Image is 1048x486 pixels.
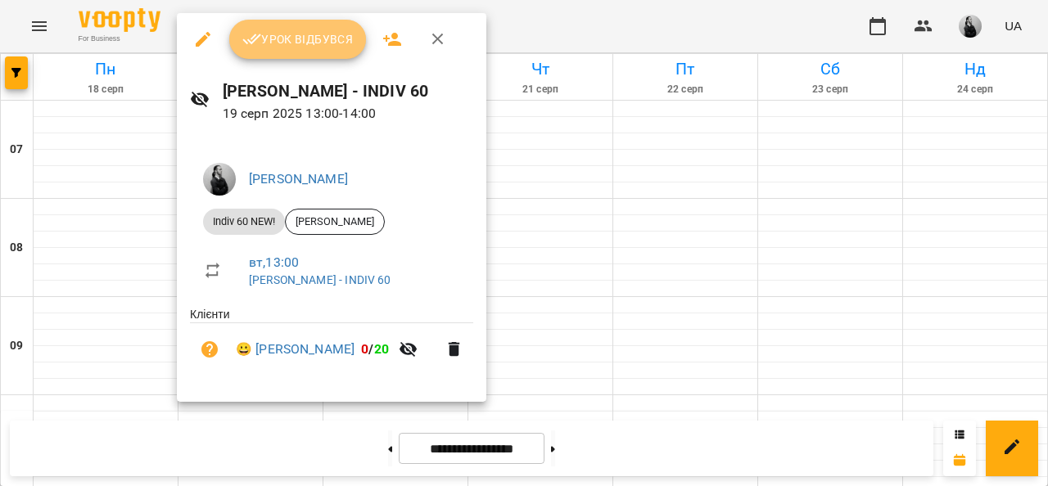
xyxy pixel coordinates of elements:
[236,340,355,359] a: 😀 [PERSON_NAME]
[203,214,285,229] span: Indiv 60 NEW!
[249,254,299,270] a: вт , 13:00
[229,20,367,59] button: Урок відбувся
[190,330,229,369] button: Візит ще не сплачено. Додати оплату?
[190,306,473,382] ul: Клієнти
[249,171,348,187] a: [PERSON_NAME]
[203,163,236,196] img: 109b3f3020440a715010182117ad3573.jpeg
[223,79,474,104] h6: [PERSON_NAME] - INDIV 60
[249,273,391,286] a: [PERSON_NAME] - INDIV 60
[361,341,389,357] b: /
[286,214,384,229] span: [PERSON_NAME]
[285,209,385,235] div: [PERSON_NAME]
[223,104,474,124] p: 19 серп 2025 13:00 - 14:00
[242,29,354,49] span: Урок відбувся
[361,341,368,357] span: 0
[374,341,389,357] span: 20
